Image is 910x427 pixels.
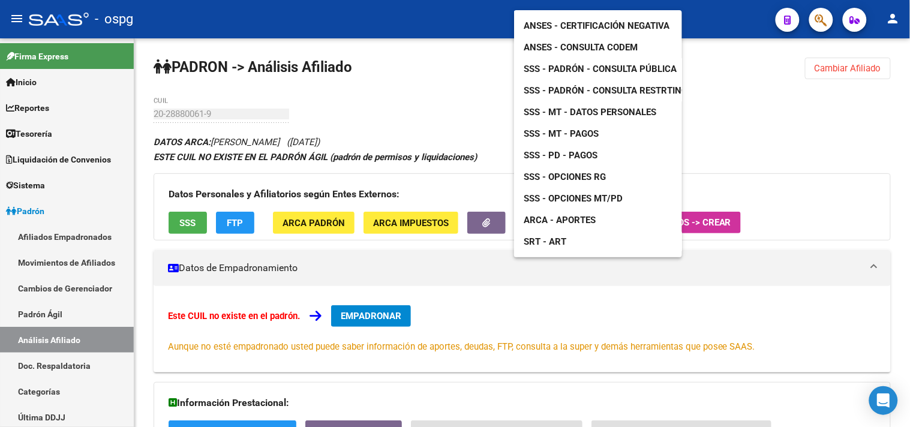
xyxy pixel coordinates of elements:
[514,58,686,80] a: SSS - Padrón - Consulta Pública
[524,107,656,118] span: SSS - MT - Datos Personales
[524,64,677,74] span: SSS - Padrón - Consulta Pública
[524,150,597,161] span: SSS - PD - Pagos
[514,101,666,123] a: SSS - MT - Datos Personales
[514,166,615,188] a: SSS - Opciones RG
[524,128,599,139] span: SSS - MT - Pagos
[514,15,679,37] a: ANSES - Certificación Negativa
[524,85,702,96] span: SSS - Padrón - Consulta Restrtingida
[514,123,608,145] a: SSS - MT - Pagos
[524,236,566,247] span: SRT - ART
[514,188,632,209] a: SSS - Opciones MT/PD
[514,80,711,101] a: SSS - Padrón - Consulta Restrtingida
[524,193,623,204] span: SSS - Opciones MT/PD
[514,145,607,166] a: SSS - PD - Pagos
[514,209,605,231] a: ARCA - Aportes
[524,172,606,182] span: SSS - Opciones RG
[514,231,682,252] a: SRT - ART
[869,386,898,415] div: Open Intercom Messenger
[524,20,669,31] span: ANSES - Certificación Negativa
[514,37,647,58] a: ANSES - Consulta CODEM
[524,42,638,53] span: ANSES - Consulta CODEM
[524,215,596,225] span: ARCA - Aportes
